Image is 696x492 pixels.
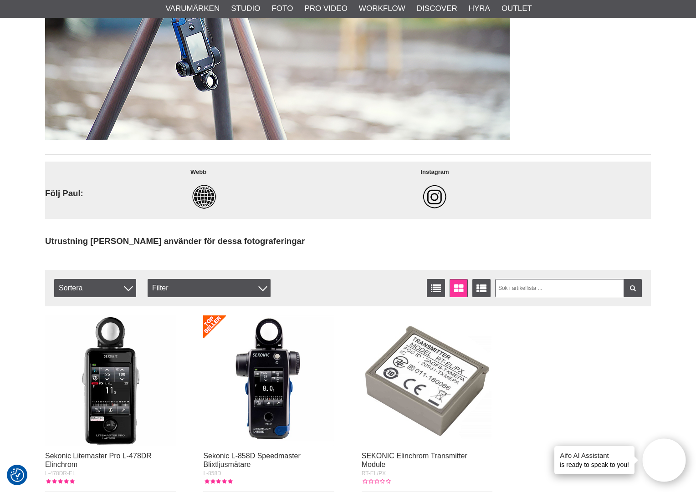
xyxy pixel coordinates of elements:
[450,279,468,297] a: Fönstervisning
[362,452,467,468] a: SEKONIC Elinchrom Transmitter Module
[45,477,74,486] div: Kundbetyg: 5.00
[45,235,651,247] h3: Utrustning [PERSON_NAME] använder för dessa fotograferingar
[624,279,642,297] a: Filtrera
[203,315,334,446] img: Sekonic L-858D Speedmaster Blixtljusmätare
[554,446,635,474] div: is ready to speak to you!
[359,3,405,15] a: Workflow
[417,3,457,15] a: Discover
[190,183,218,210] img: Webb
[421,183,448,210] img: Instagram
[45,188,190,199] h3: Följ Paul:
[203,452,300,468] a: Sekonic L-858D Speedmaster Blixtljusmätare
[560,451,629,460] h4: Aifo AI Assistant
[304,3,347,15] a: Pro Video
[495,279,642,297] input: Sök i artikellista ...
[362,315,493,446] img: SEKONIC Elinchrom Transmitter Module
[10,468,24,482] img: Revisit consent button
[469,3,490,15] a: Hyra
[271,3,293,15] a: Foto
[148,279,271,297] div: Filter
[231,3,260,15] a: Studio
[362,477,391,486] div: Kundbetyg: 0
[54,279,136,297] span: Sortera
[45,470,76,477] span: L-478DR-EL
[190,168,206,175] strong: Webb
[362,470,386,477] span: RT-EL/PX
[472,279,491,297] a: Utökad listvisning
[10,467,24,483] button: Samtyckesinställningar
[421,168,449,175] strong: Instagram
[45,452,152,468] a: Sekonic Litemaster Pro L-478DR Elinchrom
[166,3,220,15] a: Varumärken
[502,3,532,15] a: Outlet
[203,470,221,477] span: L-858D
[203,477,232,486] div: Kundbetyg: 5.00
[427,279,445,297] a: Listvisning
[45,315,176,446] img: Sekonic Litemaster Pro L-478DR Elinchrom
